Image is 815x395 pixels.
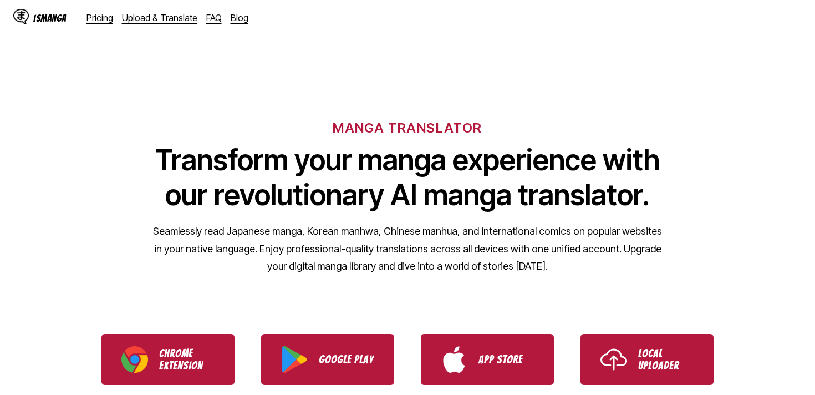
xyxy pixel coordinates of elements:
[421,334,554,385] a: Download IsManga from App Store
[261,334,394,385] a: Download IsManga from Google Play
[13,9,86,27] a: IsManga LogoIsManga
[206,12,222,23] a: FAQ
[319,353,374,366] p: Google Play
[638,347,694,372] p: Local Uploader
[231,12,248,23] a: Blog
[600,346,627,373] img: Upload icon
[478,353,534,366] p: App Store
[13,9,29,24] img: IsManga Logo
[152,143,663,212] h1: Transform your manga experience with our revolutionary AI manga translator.
[281,346,308,373] img: Google Play logo
[159,347,215,372] p: Chrome Extension
[33,13,67,23] div: IsManga
[122,12,197,23] a: Upload & Translate
[441,346,467,373] img: App Store logo
[152,222,663,275] p: Seamlessly read Japanese manga, Korean manhwa, Chinese manhua, and international comics on popula...
[333,120,482,136] h6: MANGA TRANSLATOR
[101,334,235,385] a: Download IsManga Chrome Extension
[86,12,113,23] a: Pricing
[580,334,714,385] a: Use IsManga Local Uploader
[121,346,148,373] img: Chrome logo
